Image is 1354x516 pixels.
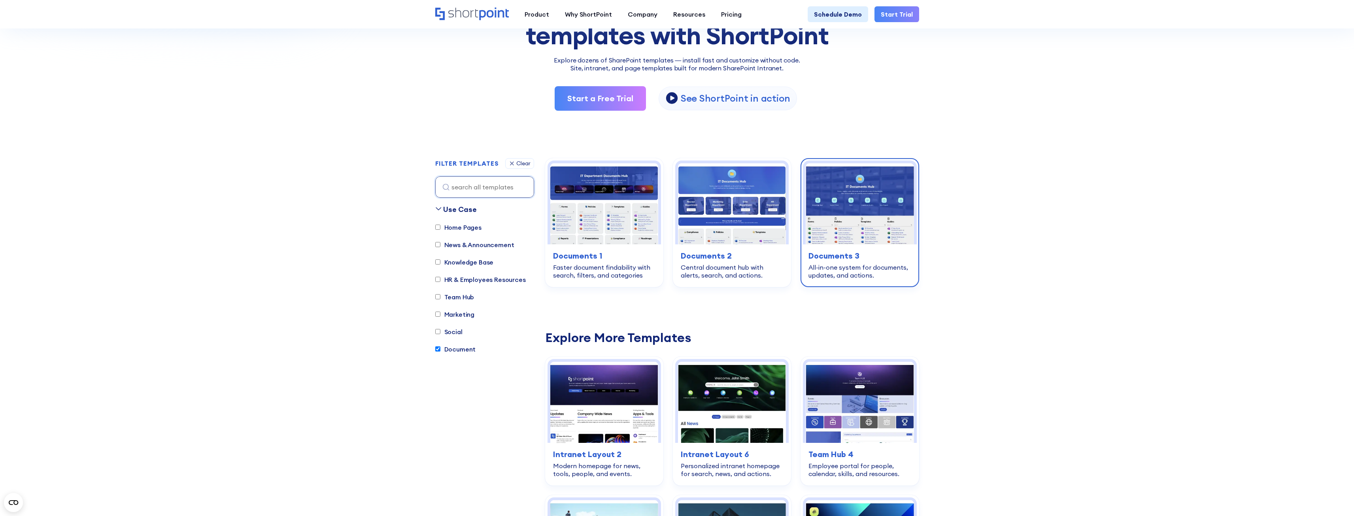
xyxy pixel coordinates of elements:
div: Employee portal for people, calendar, skills, and resources. [808,462,911,478]
a: Intranet Layout 6 – SharePoint Homepage Design: Personalized intranet homepage for search, news, ... [673,357,791,486]
a: Pricing [713,6,750,22]
div: Company [628,9,657,19]
a: Intranet Layout 2 – SharePoint Homepage Design: Modern homepage for news, tools, people, and even... [545,357,663,486]
img: Documents 2 – Document Management Template: Central document hub with alerts, search, and actions. [678,163,786,244]
label: Home Pages [435,223,482,232]
a: open lightbox [659,87,797,110]
a: Resources [665,6,713,22]
div: FILTER TEMPLATES [435,160,499,166]
h3: Team Hub 4 [808,448,911,460]
img: Documents 1 – SharePoint Document Library Template: Faster document findability with search, filt... [550,163,658,244]
h3: Intranet Layout 2 [553,448,655,460]
label: Knowledge Base [435,257,494,267]
p: See ShortPoint in action [681,92,790,104]
iframe: Chat Widget [1212,424,1354,516]
div: Clear [516,161,531,166]
div: Why ShortPoint [565,9,612,19]
div: Central document hub with alerts, search, and actions. [681,263,783,279]
input: News & Announcement [435,242,440,247]
label: News & Announcement [435,240,514,249]
input: Team Hub [435,294,440,299]
h3: Documents 2 [681,250,783,262]
div: All-in-one system for documents, updates, and actions. [808,263,911,279]
div: Use Case [443,204,477,215]
div: Modern homepage for news, tools, people, and events. [553,462,655,478]
img: Team Hub 4 – SharePoint Employee Portal Template: Employee portal for people, calendar, skills, a... [806,362,914,443]
a: Team Hub 4 – SharePoint Employee Portal Template: Employee portal for people, calendar, skills, a... [801,357,919,486]
label: Social [435,327,463,336]
input: Social [435,329,440,334]
div: Faster document findability with search, filters, and categories [553,263,655,279]
button: Open CMP widget [4,493,23,512]
a: Start a Free Trial [555,86,646,111]
h3: Intranet Layout 6 [681,448,783,460]
a: Documents 3 – Document Management System Template: All-in-one system for documents, updates, and ... [801,158,919,287]
a: Schedule Demo [808,6,868,22]
div: Pricing [721,9,742,19]
a: Home [435,8,509,21]
input: Knowledge Base [435,259,440,265]
label: HR & Employees Resources [435,275,526,284]
a: Why ShortPoint [557,6,620,22]
input: search all templates [435,176,534,198]
div: Explore More Templates [545,331,919,344]
a: Company [620,6,665,22]
label: Marketing [435,310,475,319]
a: Product [517,6,557,22]
p: Explore dozens of SharePoint templates — install fast and customize without code. [435,55,919,65]
input: Marketing [435,312,440,317]
input: Home Pages [435,225,440,230]
div: Product [525,9,549,19]
h3: Documents 3 [808,250,911,262]
div: Personalized intranet homepage for search, news, and actions. [681,462,783,478]
input: HR & Employees Resources [435,277,440,282]
input: Document [435,346,440,352]
label: Team Hub [435,292,474,302]
a: Documents 2 – Document Management Template: Central document hub with alerts, search, and actions... [673,158,791,287]
div: Resources [673,9,705,19]
a: Documents 1 – SharePoint Document Library Template: Faster document findability with search, filt... [545,158,663,287]
img: Intranet Layout 2 – SharePoint Homepage Design: Modern homepage for news, tools, people, and events. [550,362,658,443]
img: Documents 3 – Document Management System Template: All-in-one system for documents, updates, and ... [806,163,914,244]
img: Intranet Layout 6 – SharePoint Homepage Design: Personalized intranet homepage for search, news, ... [678,362,786,443]
a: Start Trial [874,6,919,22]
label: Document [435,344,476,354]
h2: Site, intranet, and page templates built for modern SharePoint Intranet. [435,65,919,72]
h3: Documents 1 [553,250,655,262]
